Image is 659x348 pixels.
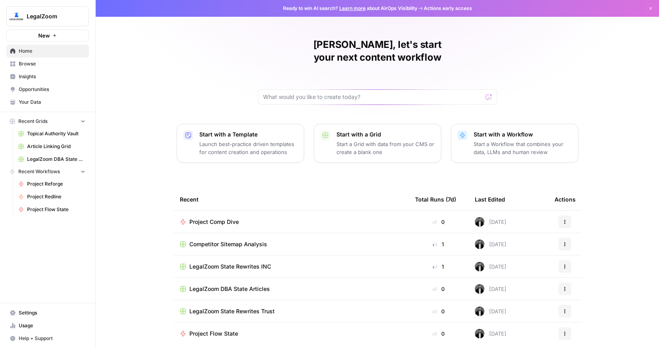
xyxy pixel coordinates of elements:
[189,218,239,226] span: Project Comp Dive
[15,140,89,153] a: Article Linking Grid
[555,188,576,210] div: Actions
[474,130,572,138] p: Start with a Workflow
[27,12,75,20] span: LegalZoom
[6,319,89,332] a: Usage
[27,143,85,150] span: Article Linking Grid
[415,285,462,293] div: 0
[475,329,506,338] div: [DATE]
[475,217,506,227] div: [DATE]
[258,38,497,64] h1: [PERSON_NAME], let's start your next content workflow
[189,307,275,315] span: LegalZoom State Rewrites Trust
[475,262,506,271] div: [DATE]
[19,86,85,93] span: Opportunities
[189,240,267,248] span: Competitor Sitemap Analysis
[180,330,402,338] a: Project Flow State
[451,124,578,163] button: Start with a WorkflowStart a Workflow that combines your data, LLMs and human review
[6,306,89,319] a: Settings
[19,322,85,329] span: Usage
[6,96,89,109] a: Your Data
[180,188,402,210] div: Recent
[180,240,402,248] a: Competitor Sitemap Analysis
[6,83,89,96] a: Opportunities
[19,47,85,55] span: Home
[415,218,462,226] div: 0
[9,9,24,24] img: LegalZoom Logo
[19,309,85,316] span: Settings
[475,306,484,316] img: agqtm212c27aeosmjiqx3wzecrl1
[415,263,462,271] div: 1
[19,60,85,67] span: Browse
[15,127,89,140] a: Topical Authority Vault
[199,140,297,156] p: Launch best-practice driven templates for content creation and operations
[180,285,402,293] a: LegalZoom DBA State Articles
[263,93,482,101] input: What would you like to create today?
[475,284,506,294] div: [DATE]
[27,193,85,200] span: Project Redline
[27,156,85,163] span: LegalZoom DBA State Articles
[415,188,456,210] div: Total Runs (7d)
[6,332,89,345] button: Help + Support
[475,306,506,316] div: [DATE]
[177,124,304,163] button: Start with a TemplateLaunch best-practice driven templates for content creation and operations
[415,240,462,248] div: 1
[19,99,85,106] span: Your Data
[27,180,85,188] span: Project Reforge
[339,5,366,11] a: Learn more
[6,30,89,42] button: New
[314,124,441,163] button: Start with a GridStart a Grid with data from your CMS or create a blank one
[15,190,89,203] a: Project Redline
[199,130,297,138] p: Start with a Template
[424,5,472,12] span: Actions early access
[189,330,238,338] span: Project Flow State
[475,284,484,294] img: agqtm212c27aeosmjiqx3wzecrl1
[475,329,484,338] img: agqtm212c27aeosmjiqx3wzecrl1
[6,45,89,57] a: Home
[19,73,85,80] span: Insights
[283,5,417,12] span: Ready to win AI search? about AirOps Visibility
[475,239,484,249] img: agqtm212c27aeosmjiqx3wzecrl1
[6,70,89,83] a: Insights
[336,130,435,138] p: Start with a Grid
[38,32,50,40] span: New
[475,188,505,210] div: Last Edited
[415,330,462,338] div: 0
[6,6,89,26] button: Workspace: LegalZoom
[180,218,402,226] a: Project Comp Dive
[6,57,89,70] a: Browse
[475,262,484,271] img: agqtm212c27aeosmjiqx3wzecrl1
[475,217,484,227] img: agqtm212c27aeosmjiqx3wzecrl1
[336,140,435,156] p: Start a Grid with data from your CMS or create a blank one
[6,115,89,127] button: Recent Grids
[15,153,89,166] a: LegalZoom DBA State Articles
[18,168,60,175] span: Recent Workflows
[475,239,506,249] div: [DATE]
[15,178,89,190] a: Project Reforge
[180,263,402,271] a: LegalZoom State Rewrites INC
[27,206,85,213] span: Project Flow State
[189,285,270,293] span: LegalZoom DBA State Articles
[415,307,462,315] div: 0
[27,130,85,137] span: Topical Authority Vault
[189,263,271,271] span: LegalZoom State Rewrites INC
[15,203,89,216] a: Project Flow State
[19,335,85,342] span: Help + Support
[180,307,402,315] a: LegalZoom State Rewrites Trust
[6,166,89,178] button: Recent Workflows
[474,140,572,156] p: Start a Workflow that combines your data, LLMs and human review
[18,118,47,125] span: Recent Grids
